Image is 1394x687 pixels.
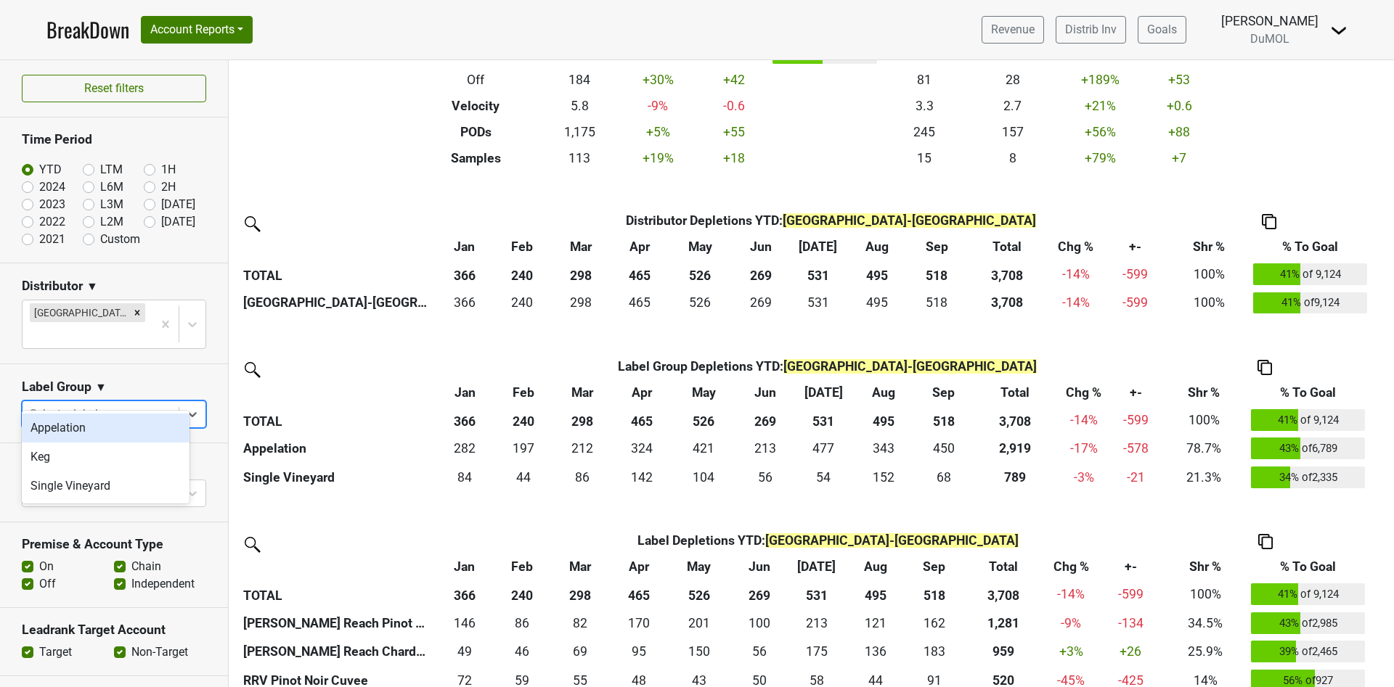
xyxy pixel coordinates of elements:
th: 465 [611,260,668,289]
td: +7 [1144,145,1214,171]
td: 68 [914,463,973,492]
div: -21 [1114,468,1157,487]
label: Chain [131,558,161,575]
td: 82 [551,609,610,638]
div: 95 [614,642,664,661]
th: Samples [409,145,543,171]
th: [PERSON_NAME] Reach Pinot Noir [240,609,436,638]
th: Jan: activate to sort column ascending [436,554,493,580]
th: Off [409,67,543,93]
td: 21.3% [1160,463,1247,492]
div: 213 [791,614,842,633]
td: 100% [1168,260,1250,289]
td: -9 % [1044,609,1099,638]
td: 55.5 [736,463,794,492]
td: 477.003 [794,435,852,464]
td: 268.668 [732,289,789,318]
td: 43.5 [494,463,552,492]
span: -14% [1070,413,1098,427]
td: +88 [1144,119,1214,145]
div: 269 [735,293,786,312]
td: 170.334 [610,609,667,638]
div: 82 [554,614,606,633]
label: YTD [39,161,62,178]
td: 46 [493,638,550,667]
label: On [39,558,54,575]
div: 183 [909,642,960,661]
div: 142 [616,468,668,487]
th: &nbsp;: activate to sort column ascending [240,554,436,580]
th: Label Group Depletions YTD : [494,353,1160,379]
td: 297.8 [550,289,610,318]
th: Jun: activate to sort column ascending [730,554,788,580]
h3: Distributor [22,279,83,294]
span: -599 [1123,413,1149,427]
label: 2H [161,178,176,196]
label: [DATE] [161,196,195,213]
img: filter [240,532,263,555]
th: Jun: activate to sort column ascending [732,234,789,260]
div: Appelation [22,414,189,443]
th: 298 [553,406,614,435]
th: Velocity [409,93,543,119]
div: 531 [793,293,844,312]
div: +26 [1101,642,1159,661]
label: Off [39,575,56,593]
th: 518 [905,580,963,609]
td: 100% [1163,580,1248,609]
th: Shr %: activate to sort column ascending [1163,554,1248,580]
th: [GEOGRAPHIC_DATA]-[GEOGRAPHIC_DATA] [240,289,436,318]
label: Non-Target [131,643,188,661]
th: May: activate to sort column ascending [668,234,732,260]
th: Total: activate to sort column ascending [973,379,1056,406]
label: L2M [100,213,123,231]
img: Copy to clipboard [1258,360,1272,375]
td: 78.7% [1160,435,1247,464]
div: -599 [1106,293,1165,312]
th: 2918.638 [973,435,1056,464]
th: 240 [494,406,552,435]
div: 46 [497,642,547,661]
td: 162 [905,609,963,638]
div: 366 [439,293,490,312]
div: 421 [674,439,732,458]
td: 113 [543,145,617,171]
th: Jul: activate to sort column ascending [788,554,845,580]
td: 323.834 [613,435,671,464]
th: Jul: activate to sort column ascending [794,379,852,406]
img: filter [240,211,263,234]
th: % To Goal: activate to sort column ascending [1250,234,1371,260]
th: Apr: activate to sort column ascending [611,234,668,260]
td: 69 [551,638,610,667]
div: [PERSON_NAME] [1221,12,1318,30]
td: 136 [846,638,906,667]
td: 49.2 [436,638,493,667]
div: 84 [439,468,491,487]
th: Jan: activate to sort column ascending [436,379,494,406]
div: 450 [918,439,970,458]
div: 86 [497,614,547,633]
th: May: activate to sort column ascending [667,554,730,580]
td: 34.5% [1163,609,1248,638]
div: 136 [849,642,902,661]
div: Single Vineyard [22,472,189,501]
td: 211.5 [553,435,614,464]
th: Apr: activate to sort column ascending [613,379,671,406]
td: 25.9% [1163,638,1248,667]
th: &nbsp;: activate to sort column ascending [240,234,436,260]
td: -17 % [1056,435,1111,464]
h3: Premise & Account Type [22,537,206,552]
div: 170 [614,614,664,633]
th: 269 [736,406,794,435]
td: +53 [1144,67,1214,93]
div: 121 [849,614,902,633]
label: 1H [161,161,176,178]
img: Copy to clipboard [1258,534,1273,549]
th: Mar: activate to sort column ascending [550,234,610,260]
label: 2021 [39,231,65,248]
label: Target [39,643,72,661]
td: +56 % [1056,119,1144,145]
th: Chg %: activate to sort column ascending [1044,554,1099,580]
th: 1280.834 [963,609,1044,638]
th: PODs [409,119,543,145]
